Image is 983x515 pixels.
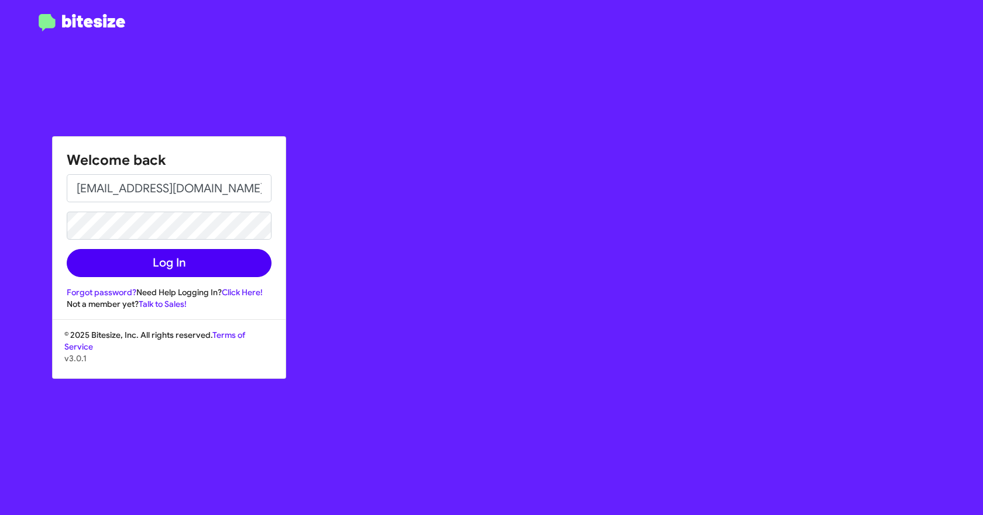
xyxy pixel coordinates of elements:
p: v3.0.1 [64,352,274,364]
input: Email address [67,174,271,202]
button: Log In [67,249,271,277]
div: © 2025 Bitesize, Inc. All rights reserved. [53,329,286,378]
a: Click Here! [222,287,263,298]
a: Talk to Sales! [139,299,187,309]
div: Need Help Logging In? [67,286,271,298]
h1: Welcome back [67,151,271,170]
div: Not a member yet? [67,298,271,310]
a: Forgot password? [67,287,136,298]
